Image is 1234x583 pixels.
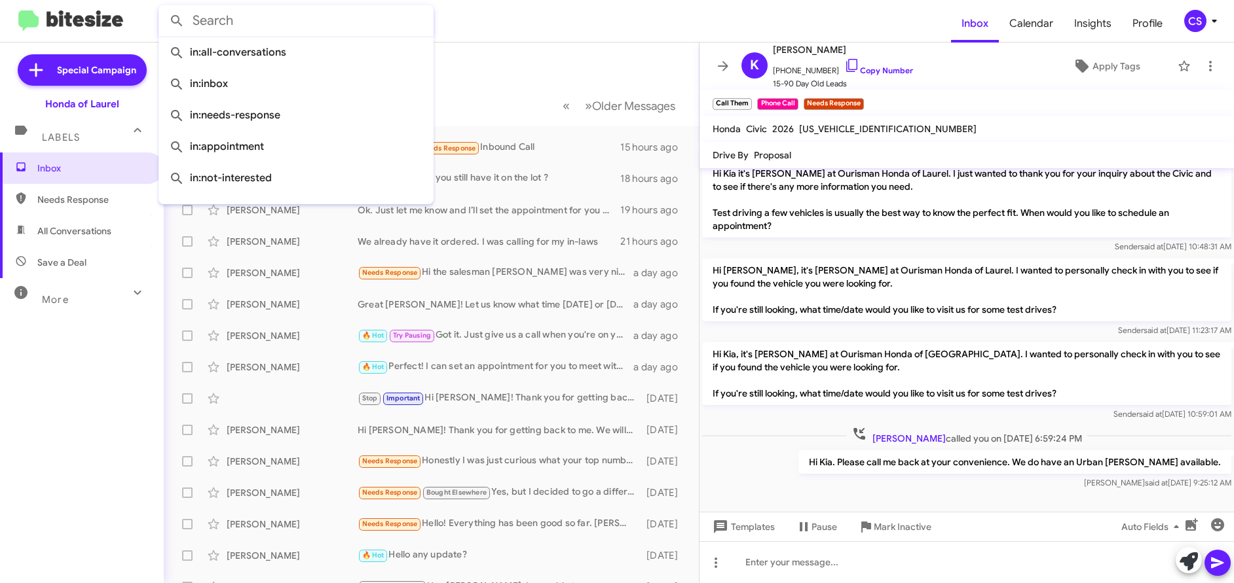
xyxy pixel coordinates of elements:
[746,123,767,135] span: Civic
[169,131,423,162] span: in:appointment
[57,63,136,77] span: Special Campaign
[754,149,791,161] span: Proposal
[358,423,641,436] div: Hi [PERSON_NAME]! Thank you for getting back to me. We will be happy to appraise your 2016 Honda ...
[844,65,913,75] a: Copy Number
[1145,478,1168,487] span: said at
[702,342,1231,405] p: Hi Kia, it's [PERSON_NAME] at Ourisman Honda of [GEOGRAPHIC_DATA]. I wanted to personally check i...
[555,92,683,119] nav: Page navigation example
[169,194,423,225] span: in:sold-verified
[227,361,358,374] div: [PERSON_NAME]
[426,488,487,497] span: Bought Elsewhere
[846,426,1087,445] span: called you on [DATE] 6:59:24 PM
[641,486,688,499] div: [DATE]
[393,331,431,340] span: Try Pausing
[1144,325,1167,335] span: said at
[585,97,592,114] span: »
[362,331,384,340] span: 🔥 Hot
[1184,10,1206,32] div: CS
[1084,478,1231,487] span: [PERSON_NAME] [DATE] 9:25:12 AM
[358,171,620,186] div: do you still have it on the lot ?
[18,54,147,86] a: Special Campaign
[641,423,688,436] div: [DATE]
[358,548,641,563] div: Hello any update?
[159,5,434,37] input: Search
[358,203,620,217] div: Ok. Just let me know and I’ll set the appointment for you and have the car ready for a second look.
[951,5,999,43] a: Inbox
[848,515,942,539] button: Mark Inactive
[641,455,688,468] div: [DATE]
[804,98,864,110] small: Needs Response
[874,515,931,539] span: Mark Inactive
[620,141,688,154] div: 15 hours ago
[45,97,119,111] div: Honda of Laurel
[362,488,418,497] span: Needs Response
[773,42,913,58] span: [PERSON_NAME]
[227,298,358,311] div: [PERSON_NAME]
[37,224,111,238] span: All Conversations
[227,518,358,531] div: [PERSON_NAME]
[37,162,149,175] span: Inbox
[641,518,688,531] div: [DATE]
[1064,5,1122,43] a: Insights
[633,298,688,311] div: a day ago
[42,132,80,143] span: Labels
[999,5,1064,43] a: Calendar
[633,361,688,374] div: a day ago
[785,515,848,539] button: Pause
[227,455,358,468] div: [PERSON_NAME]
[799,123,977,135] span: [US_VEHICLE_IDENTIFICATION_NUMBER]
[362,268,418,277] span: Needs Response
[358,516,641,531] div: Hello! Everything has been good so far. [PERSON_NAME] is a pleasure to work with. :>
[1093,54,1140,78] span: Apply Tags
[37,256,86,269] span: Save a Deal
[42,294,69,306] span: More
[386,394,421,402] span: Important
[702,162,1231,238] p: Hi Kia it's [PERSON_NAME] at Ourisman Honda of Laurel. I just wanted to thank you for your inquir...
[358,235,620,248] div: We already have it ordered. I was calling for my in-laws
[227,235,358,248] div: [PERSON_NAME]
[358,298,633,311] div: Great [PERSON_NAME]! Let us know what time [DATE] or [DATE] works for you.
[1111,515,1195,539] button: Auto Fields
[358,139,620,155] div: Inbound Call
[713,98,752,110] small: Call Them
[700,515,785,539] button: Templates
[227,329,358,342] div: [PERSON_NAME]
[362,520,418,528] span: Needs Response
[1041,54,1171,78] button: Apply Tags
[620,203,688,217] div: 19 hours ago
[772,123,794,135] span: 2026
[169,99,423,131] span: in:needs-response
[421,144,476,152] span: Needs Response
[633,266,688,279] div: a day ago
[620,235,688,248] div: 21 hours ago
[1140,241,1163,251] span: said at
[1139,409,1162,419] span: said at
[227,203,358,217] div: [PERSON_NAME]
[1118,325,1231,335] span: Sender [DATE] 11:23:17 AM
[362,457,418,465] span: Needs Response
[358,391,641,406] div: Hi [PERSON_NAME]! Thank you for getting back to me. We will be happy to appraise your 2017 Honda ...
[358,359,633,374] div: Perfect! I can set an appointment for you to meet with my VIP Coordinator, [PERSON_NAME] [DATE]. ...
[169,37,423,68] span: in:all-conversations
[1173,10,1220,32] button: CS
[358,265,633,280] div: Hi the salesman [PERSON_NAME] was very nice and professional. We liked the armada but it smells l...
[358,485,641,500] div: Yes, but I decided to go a different direction. Thank you for your help
[798,450,1231,474] p: Hi Kia. Please call me back at your convenience. We do have an Urban [PERSON_NAME] available.
[633,329,688,342] div: a day ago
[555,92,578,119] button: Previous
[641,392,688,405] div: [DATE]
[577,92,683,119] button: Next
[1113,409,1231,419] span: Sender [DATE] 10:59:01 AM
[702,258,1231,321] p: Hi [PERSON_NAME], it's [PERSON_NAME] at Ourisman Honda of Laurel. I wanted to personally check in...
[169,162,423,194] span: in:not-interested
[812,515,837,539] span: Pause
[1122,5,1173,43] a: Profile
[592,99,675,113] span: Older Messages
[563,97,570,114] span: «
[750,55,759,76] span: K
[358,453,641,468] div: Honestly I was just curious what your top number is. I really love the car and would really need ...
[872,433,946,444] span: [PERSON_NAME]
